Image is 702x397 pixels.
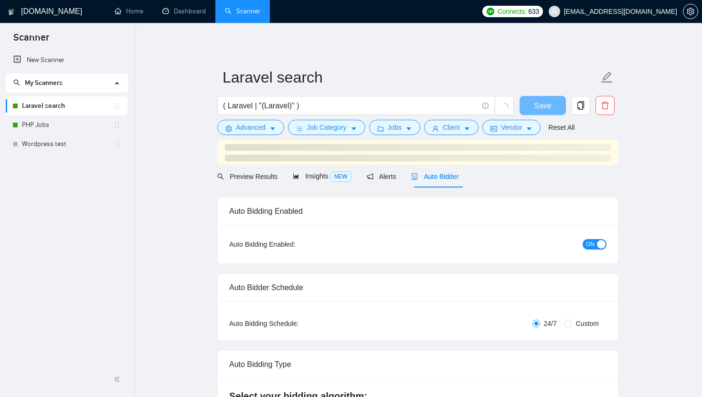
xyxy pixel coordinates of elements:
[596,101,614,110] span: delete
[288,120,365,135] button: barsJob Categorycaret-down
[225,125,232,132] span: setting
[6,135,128,154] li: Wordpress test
[293,172,351,180] span: Insights
[296,125,303,132] span: bars
[162,7,206,15] a: dashboardDashboard
[225,7,260,15] a: searchScanner
[586,239,595,250] span: ON
[601,71,613,84] span: edit
[464,125,470,132] span: caret-down
[269,125,276,132] span: caret-down
[25,79,63,87] span: My Scanners
[113,121,121,129] span: holder
[443,122,460,133] span: Client
[490,125,497,132] span: idcard
[22,115,113,135] a: PHP Jobs
[229,274,606,301] div: Auto Bidder Schedule
[13,51,120,70] a: New Scanner
[351,125,357,132] span: caret-down
[388,122,402,133] span: Jobs
[6,96,128,115] li: Laravel search
[6,115,128,135] li: PHP Jobs
[229,351,606,378] div: Auto Bidding Type
[8,4,15,20] img: logo
[424,120,479,135] button: userClientcaret-down
[534,100,551,112] span: Save
[6,51,128,70] li: New Scanner
[229,198,606,225] div: Auto Bidding Enabled
[482,103,489,109] span: info-circle
[572,101,590,110] span: copy
[498,6,526,17] span: Connects:
[115,7,143,15] a: homeHome
[13,79,20,86] span: search
[330,171,351,182] span: NEW
[229,239,355,250] div: Auto Bidding Enabled:
[22,96,113,115] a: Laravel search
[13,79,63,87] span: My Scanners
[572,318,603,329] span: Custom
[369,120,421,135] button: folderJobscaret-down
[571,96,590,115] button: copy
[526,125,532,132] span: caret-down
[217,173,277,180] span: Preview Results
[411,173,418,180] span: robot
[367,173,373,180] span: notification
[223,65,599,89] input: Scanner name...
[405,125,412,132] span: caret-down
[596,96,615,115] button: delete
[683,8,698,15] a: setting
[377,125,384,132] span: folder
[217,120,284,135] button: settingAdvancedcaret-down
[113,140,121,148] span: holder
[501,122,522,133] span: Vendor
[6,31,57,51] span: Scanner
[22,135,113,154] a: Wordpress test
[307,122,346,133] span: Job Category
[293,173,299,179] span: area-chart
[551,8,558,15] span: user
[367,173,396,180] span: Alerts
[683,8,698,15] span: setting
[432,125,439,132] span: user
[217,173,224,180] span: search
[487,8,494,15] img: upwork-logo.png
[540,318,561,329] span: 24/7
[236,122,266,133] span: Advanced
[683,4,698,19] button: setting
[114,375,123,384] span: double-left
[528,6,539,17] span: 633
[548,122,574,133] a: Reset All
[520,96,566,115] button: Save
[229,318,355,329] div: Auto Bidding Schedule:
[411,173,458,180] span: Auto Bidder
[500,103,509,112] span: loading
[223,100,478,112] input: Search Freelance Jobs...
[482,120,541,135] button: idcardVendorcaret-down
[113,102,121,110] span: holder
